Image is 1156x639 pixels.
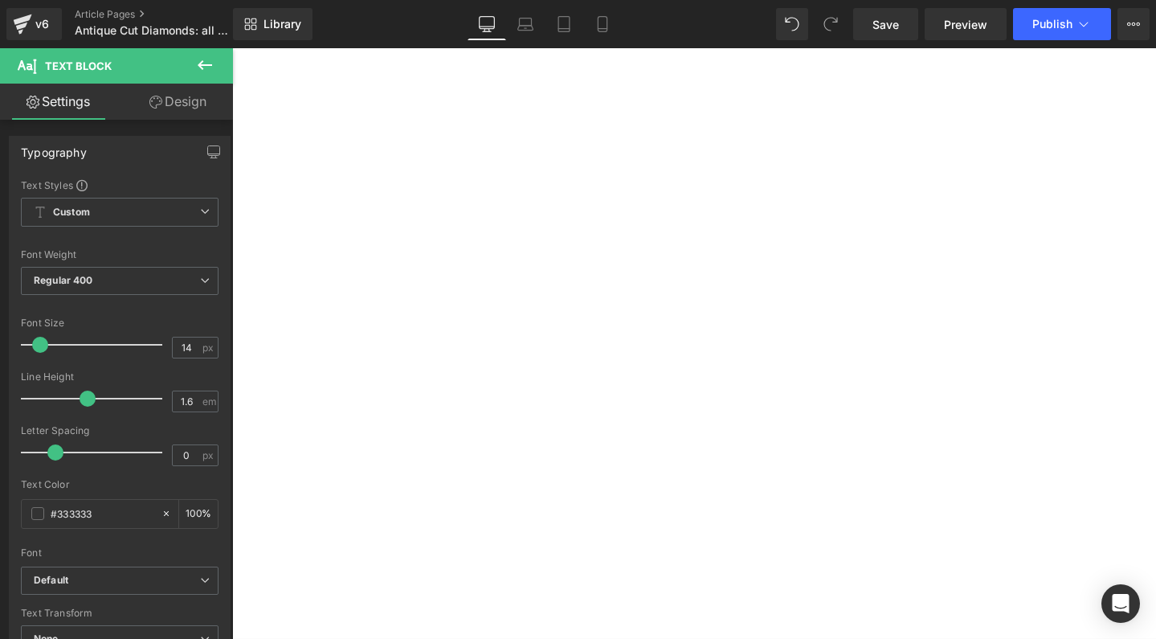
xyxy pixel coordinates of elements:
[202,342,216,353] span: px
[6,8,62,40] a: v6
[75,24,229,37] span: Antique Cut Diamonds: all you need to know
[545,8,583,40] a: Tablet
[776,8,808,40] button: Undo
[263,17,301,31] span: Library
[506,8,545,40] a: Laptop
[45,59,112,72] span: Text Block
[75,8,259,21] a: Article Pages
[21,137,87,159] div: Typography
[34,574,68,588] i: Default
[21,371,219,383] div: Line Height
[944,16,987,33] span: Preview
[21,479,219,490] div: Text Color
[21,317,219,329] div: Font Size
[202,450,216,461] span: px
[120,84,236,120] a: Design
[468,8,506,40] a: Desktop
[21,608,219,619] div: Text Transform
[583,8,622,40] a: Mobile
[53,206,90,219] b: Custom
[32,14,52,35] div: v6
[1101,584,1140,623] div: Open Intercom Messenger
[872,16,899,33] span: Save
[21,178,219,191] div: Text Styles
[1117,8,1150,40] button: More
[925,8,1007,40] a: Preview
[51,505,153,522] input: Color
[202,396,216,407] span: em
[34,274,93,286] b: Regular 400
[21,547,219,559] div: Font
[815,8,847,40] button: Redo
[1013,8,1111,40] button: Publish
[21,425,219,436] div: Letter Spacing
[233,8,312,40] a: New Library
[1032,18,1072,31] span: Publish
[21,249,219,260] div: Font Weight
[179,500,218,528] div: %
